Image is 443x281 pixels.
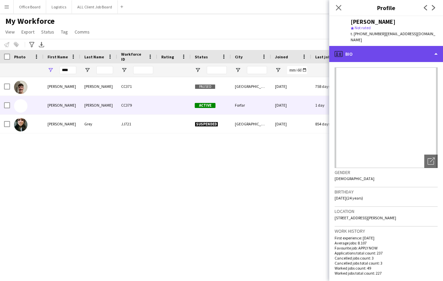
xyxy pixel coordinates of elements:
[335,256,438,261] p: Cancelled jobs count: 3
[96,66,113,74] input: Last Name Filter Input
[72,0,118,13] button: ALL Client Job Board
[121,52,145,62] span: Workforce ID
[271,77,311,96] div: [DATE]
[275,67,281,73] button: Open Filter Menu
[46,0,72,13] button: Logistics
[271,115,311,133] div: [DATE]
[117,96,157,114] div: CC379
[335,235,438,240] p: First experience: [DATE]
[84,67,90,73] button: Open Filter Menu
[14,80,27,94] img: Owen Bradshaw
[37,41,46,49] app-action-btn: Export XLSX
[43,77,80,96] div: [PERSON_NAME]
[335,266,438,271] p: Worked jobs count: 49
[355,25,371,30] span: Not rated
[14,118,27,131] img: Rowena Grey
[195,103,215,108] span: Active
[195,54,208,59] span: Status
[335,176,374,181] span: [DEMOGRAPHIC_DATA]
[43,96,80,114] div: [PERSON_NAME]
[14,99,27,113] img: Owen Foster
[335,250,438,256] p: Applications total count: 237
[335,189,438,195] h3: Birthday
[329,3,443,12] h3: Profile
[41,29,54,35] span: Status
[335,271,438,276] p: Worked jobs total count: 227
[19,27,37,36] a: Export
[335,215,396,220] span: [STREET_ADDRESS][PERSON_NAME]
[195,84,215,89] span: Paused
[335,67,438,168] img: Crew avatar or photo
[28,41,36,49] app-action-btn: Advanced filters
[335,195,363,201] span: [DATE] (24 years)
[231,115,271,133] div: [GEOGRAPHIC_DATA]
[133,66,153,74] input: Workforce ID Filter Input
[335,261,438,266] p: Cancelled jobs total count: 3
[315,54,330,59] span: Last job
[14,54,25,59] span: Photo
[335,208,438,214] h3: Location
[80,96,117,114] div: [PERSON_NAME]
[38,27,57,36] a: Status
[60,66,76,74] input: First Name Filter Input
[231,96,271,114] div: Forfar
[207,66,227,74] input: Status Filter Input
[43,115,80,133] div: [PERSON_NAME]
[271,96,311,114] div: [DATE]
[311,115,351,133] div: 854 days
[231,77,271,96] div: [GEOGRAPHIC_DATA]
[21,29,34,35] span: Export
[275,54,288,59] span: Joined
[121,67,127,73] button: Open Filter Menu
[351,19,395,25] div: [PERSON_NAME]
[235,54,243,59] span: City
[311,96,351,114] div: 1 day
[335,240,438,245] p: Average jobs: 8.107
[235,67,241,73] button: Open Filter Menu
[424,155,438,168] div: Open photos pop-in
[117,115,157,133] div: JJ721
[335,228,438,234] h3: Work history
[335,245,438,250] p: Favourite job: APPLY NOW
[14,0,46,13] button: Office Board
[195,122,218,127] span: Suspended
[58,27,71,36] a: Tag
[329,46,443,62] div: Bio
[61,29,68,35] span: Tag
[3,27,17,36] a: View
[72,27,92,36] a: Comms
[5,16,55,26] span: My Workforce
[351,31,385,36] span: t. [PHONE_NUMBER]
[287,66,307,74] input: Joined Filter Input
[84,54,104,59] span: Last Name
[351,31,435,42] span: | [EMAIL_ADDRESS][DOMAIN_NAME]
[117,77,157,96] div: CC371
[161,54,174,59] span: Rating
[247,66,267,74] input: City Filter Input
[335,169,438,175] h3: Gender
[195,67,201,73] button: Open Filter Menu
[48,54,68,59] span: First Name
[48,67,54,73] button: Open Filter Menu
[80,115,117,133] div: Grey
[80,77,117,96] div: [PERSON_NAME]
[75,29,90,35] span: Comms
[5,29,15,35] span: View
[311,77,351,96] div: 758 days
